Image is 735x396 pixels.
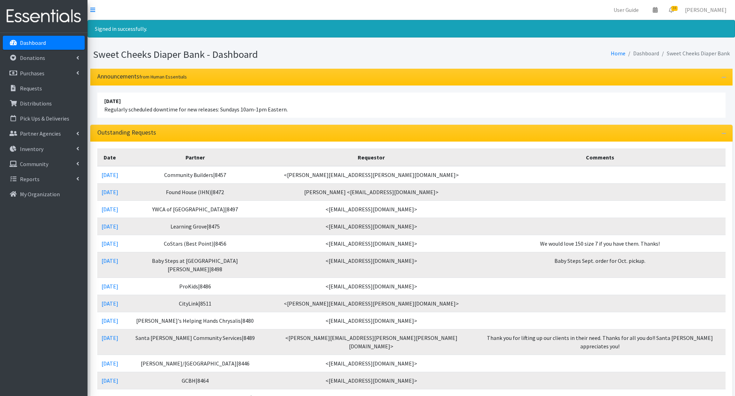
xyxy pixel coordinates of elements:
[97,93,726,118] li: Regularly scheduled downtime for new releases: Sundays 10am-1pm Eastern.
[3,66,85,80] a: Purchases
[101,300,118,307] a: [DATE]
[268,149,475,166] th: Requestor
[20,115,69,122] p: Pick Ups & Deliveries
[101,171,118,178] a: [DATE]
[97,129,156,136] h3: Outstanding Requests
[122,218,268,235] td: Learning Grove|8475
[268,355,475,372] td: <[EMAIL_ADDRESS][DOMAIN_NAME]>
[101,283,118,290] a: [DATE]
[20,54,45,61] p: Donations
[3,127,85,141] a: Partner Agencies
[268,278,475,295] td: <[EMAIL_ADDRESS][DOMAIN_NAME]>
[3,51,85,65] a: Donations
[268,329,475,355] td: <[PERSON_NAME][EMAIL_ADDRESS][PERSON_NAME][PERSON_NAME][DOMAIN_NAME]>
[475,235,725,252] td: We would love 150 size 7 if you have them. Thanks!
[122,235,268,252] td: CoStars (Best Point)|8456
[122,355,268,372] td: [PERSON_NAME]/[GEOGRAPHIC_DATA]|8446
[268,166,475,184] td: <[PERSON_NAME][EMAIL_ADDRESS][PERSON_NAME][DOMAIN_NAME]>
[268,235,475,252] td: <[EMAIL_ADDRESS][DOMAIN_NAME]>
[101,189,118,196] a: [DATE]
[625,48,659,59] li: Dashboard
[122,312,268,329] td: [PERSON_NAME]'s Helping Hands Chrysalis|8480
[671,6,678,11] span: 34
[3,157,85,171] a: Community
[475,149,725,166] th: Comments
[3,142,85,156] a: Inventory
[101,223,118,230] a: [DATE]
[268,200,475,218] td: <[EMAIL_ADDRESS][DOMAIN_NAME]>
[101,206,118,213] a: [DATE]
[122,329,268,355] td: Santa [PERSON_NAME] Community Services|8489
[122,295,268,312] td: CityLink|8511
[268,252,475,278] td: <[EMAIL_ADDRESS][DOMAIN_NAME]>
[3,187,85,201] a: My Organization
[139,74,187,80] small: from Human Essentials
[20,145,43,152] p: Inventory
[20,176,40,183] p: Reports
[20,85,42,92] p: Requests
[122,183,268,200] td: Found House (IHN)|8472
[611,50,625,57] a: Home
[20,100,52,107] p: Distributions
[268,218,475,235] td: <[EMAIL_ADDRESS][DOMAIN_NAME]>
[101,240,118,247] a: [DATE]
[101,317,118,324] a: [DATE]
[475,329,725,355] td: Thank you for lifting up our clients in their need. Thanks for all you do!! Santa [PERSON_NAME] a...
[3,172,85,186] a: Reports
[475,252,725,278] td: Baby Steps Sept. order for Oct. pickup.
[679,3,732,17] a: [PERSON_NAME]
[663,3,679,17] a: 34
[122,200,268,218] td: YWCA of [GEOGRAPHIC_DATA]|8497
[268,372,475,389] td: <[EMAIL_ADDRESS][DOMAIN_NAME]>
[3,81,85,95] a: Requests
[104,97,121,104] strong: [DATE]
[268,183,475,200] td: [PERSON_NAME] <[EMAIL_ADDRESS][DOMAIN_NAME]>
[608,3,644,17] a: User Guide
[20,191,60,198] p: My Organization
[101,377,118,384] a: [DATE]
[3,96,85,110] a: Distributions
[122,278,268,295] td: ProKids|8486
[20,161,48,168] p: Community
[87,20,735,37] div: Signed in successfully.
[101,360,118,367] a: [DATE]
[101,257,118,264] a: [DATE]
[122,166,268,184] td: Community Builders|8457
[268,295,475,312] td: <[PERSON_NAME][EMAIL_ADDRESS][PERSON_NAME][DOMAIN_NAME]>
[122,149,268,166] th: Partner
[20,130,61,137] p: Partner Agencies
[20,39,46,46] p: Dashboard
[97,149,122,166] th: Date
[20,70,44,77] p: Purchases
[3,36,85,50] a: Dashboard
[122,252,268,278] td: Baby Steps at [GEOGRAPHIC_DATA][PERSON_NAME]|8498
[101,334,118,341] a: [DATE]
[3,111,85,125] a: Pick Ups & Deliveries
[3,5,85,28] img: HumanEssentials
[122,372,268,389] td: GCBH|8464
[97,73,187,80] h3: Announcements
[268,312,475,329] td: <[EMAIL_ADDRESS][DOMAIN_NAME]>
[93,48,409,61] h1: Sweet Cheeks Diaper Bank - Dashboard
[659,48,730,59] li: Sweet Cheeks Diaper Bank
